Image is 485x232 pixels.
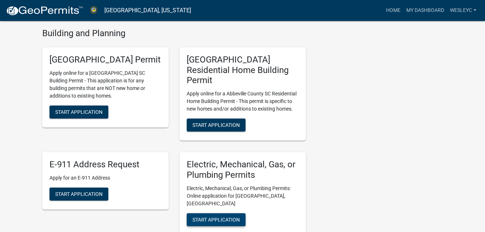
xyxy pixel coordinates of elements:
[187,185,299,207] p: Electric, Mechanical, Gas, or Plumbing Permits: Online application for [GEOGRAPHIC_DATA], [GEOGRA...
[192,216,240,222] span: Start Application
[192,122,240,128] span: Start Application
[104,4,191,17] a: [GEOGRAPHIC_DATA], [US_STATE]
[49,188,108,201] button: Start Application
[49,55,161,65] h5: [GEOGRAPHIC_DATA] Permit
[42,28,306,39] h4: Building and Planning
[187,119,246,132] button: Start Application
[187,90,299,113] p: Apply online for a Abbeville County SC Residential Home Building Permit - This permit is specific...
[187,159,299,180] h5: Electric, Mechanical, Gas, or Plumbing Permits
[187,55,299,86] h5: [GEOGRAPHIC_DATA] Residential Home Building Permit
[403,4,447,17] a: My Dashboard
[49,106,108,119] button: Start Application
[49,69,161,100] p: Apply online for a [GEOGRAPHIC_DATA] SC Building Permit - This application is for any building pe...
[49,159,161,170] h5: E-911 Address Request
[89,5,99,15] img: Abbeville County, South Carolina
[55,191,103,197] span: Start Application
[187,213,246,226] button: Start Application
[49,174,161,182] p: Apply for an E-911 Address
[383,4,403,17] a: Home
[447,4,479,17] a: wesleyc
[55,109,103,115] span: Start Application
